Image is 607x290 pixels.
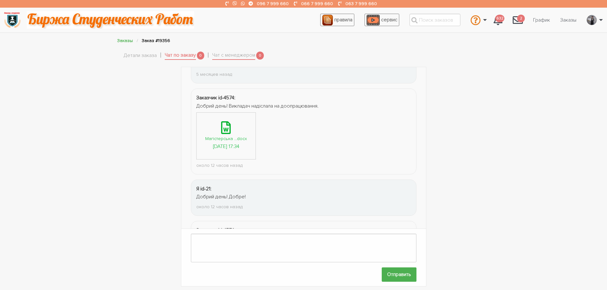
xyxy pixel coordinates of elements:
[165,51,196,60] a: Чат по заказу
[197,113,256,159] a: Магістерська ...docx[DATE] 17:34
[381,17,397,23] span: сервис
[196,162,411,169] div: около 12 часов назад
[196,186,212,192] strong: Я id-21:
[196,193,411,201] div: Добрий день! Добре!
[27,11,194,29] img: motto-2ce64da2796df845c65ce8f9480b9c9d679903764b3ca6da4b6de107518df0fe.gif
[587,15,596,25] img: 20171208_160937.jpg
[322,15,333,25] img: agreement_icon-feca34a61ba7f3d1581b08bc946b2ec1ccb426f67415f344566775c155b7f62c.png
[334,17,352,23] span: правила
[196,102,411,110] div: Добрий день! Викладач надіслала на доопрацювання.
[196,203,411,210] div: около 12 часов назад
[117,38,133,43] a: Заказы
[528,14,555,26] a: График
[345,1,377,6] a: 063 7 999 660
[488,11,508,29] a: 632
[517,15,525,23] span: 2
[257,1,289,6] a: 096 7 999 660
[196,95,235,101] strong: Заказчик id-4574:
[124,52,157,60] a: Детали заказа
[196,71,411,78] div: 5 месяцев назад
[196,227,235,233] strong: Заказчик id-4574:
[4,11,21,29] img: logo-135dea9cf721667cc4ddb0c1795e3ba8b7f362e3d0c04e2cc90b931989920324.png
[508,11,528,29] a: 2
[409,14,460,26] input: Поиск заказов
[366,15,380,25] img: play_icon-49f7f135c9dc9a03216cfdbccbe1e3994649169d890fb554cedf0eac35a01ba8.png
[197,52,205,60] span: 0
[382,267,416,282] input: Отправить
[320,14,354,26] a: правила
[256,52,264,60] span: 0
[205,135,247,142] div: Магістерська ...docx
[365,14,399,26] a: сервис
[555,14,582,26] a: Заказы
[212,51,255,60] a: Чат с менеджером
[301,1,333,6] a: 066 7 999 660
[142,37,170,44] li: Заказ #19356
[213,143,239,151] div: [DATE] 17:34
[495,15,504,23] span: 632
